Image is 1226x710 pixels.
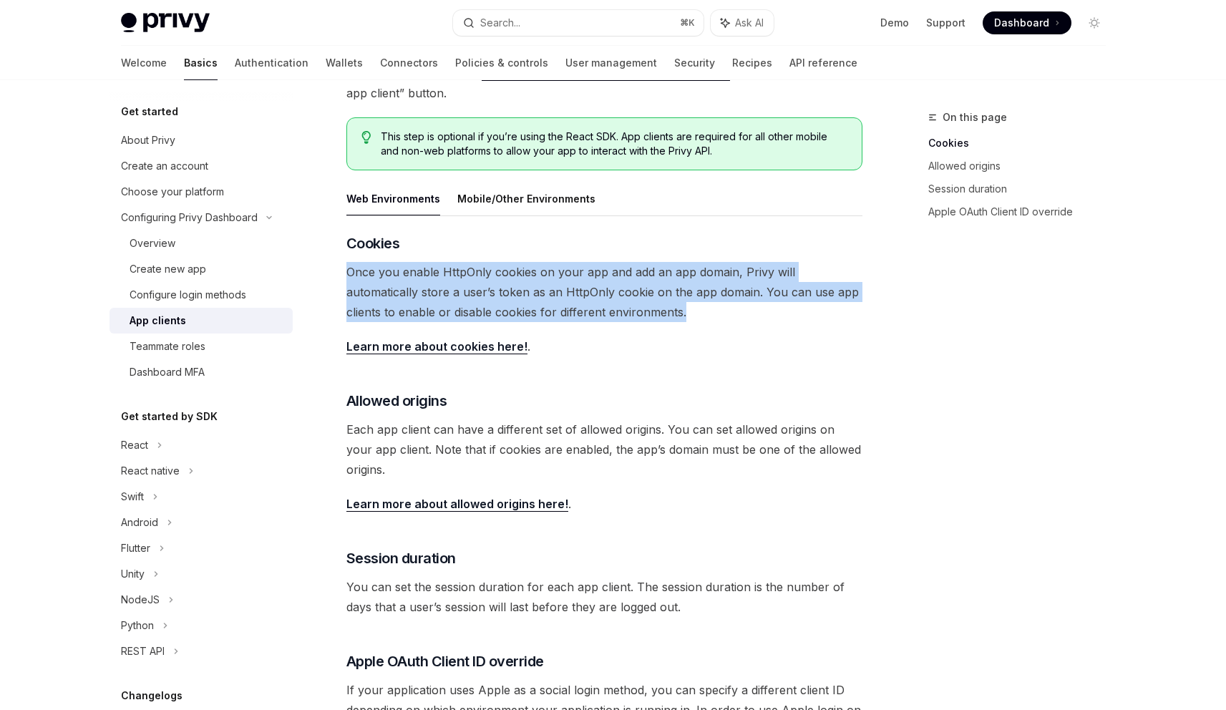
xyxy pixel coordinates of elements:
[674,46,715,80] a: Security
[130,261,206,278] div: Create new app
[943,109,1007,126] span: On this page
[110,230,293,256] a: Overview
[110,153,293,179] a: Create an account
[130,338,205,355] div: Teammate roles
[928,132,1117,155] a: Cookies
[121,591,160,608] div: NodeJS
[130,286,246,303] div: Configure login methods
[346,339,527,354] a: Learn more about cookies here!
[928,200,1117,223] a: Apple OAuth Client ID override
[928,177,1117,200] a: Session duration
[235,46,308,80] a: Authentication
[110,359,293,385] a: Dashboard MFA
[110,282,293,308] a: Configure login methods
[346,63,862,103] span: To add a client, go to the tab, and find the “Add app client” button.
[457,182,595,215] button: Mobile/Other Environments
[380,46,438,80] a: Connectors
[680,17,695,29] span: ⌘ K
[735,16,764,30] span: Ask AI
[110,256,293,282] a: Create new app
[121,488,144,505] div: Swift
[110,127,293,153] a: About Privy
[346,651,544,671] span: Apple OAuth Client ID override
[1083,11,1106,34] button: Toggle dark mode
[110,334,293,359] a: Teammate roles
[346,233,400,253] span: Cookies
[130,364,205,381] div: Dashboard MFA
[455,46,548,80] a: Policies & controls
[381,130,847,158] span: This step is optional if you’re using the React SDK. App clients are required for all other mobil...
[361,131,371,144] svg: Tip
[346,494,862,514] span: .
[711,10,774,36] button: Ask AI
[732,46,772,80] a: Recipes
[121,209,258,226] div: Configuring Privy Dashboard
[121,540,150,557] div: Flutter
[130,235,175,252] div: Overview
[346,497,568,512] a: Learn more about allowed origins here!
[926,16,965,30] a: Support
[994,16,1049,30] span: Dashboard
[346,262,862,322] span: Once you enable HttpOnly cookies on your app and add an app domain, Privy will automatically stor...
[121,103,178,120] h5: Get started
[121,687,183,704] h5: Changelogs
[121,643,165,660] div: REST API
[346,419,862,480] span: Each app client can have a different set of allowed origins. You can set allowed origins on your ...
[121,514,158,531] div: Android
[453,10,704,36] button: Search...⌘K
[121,183,224,200] div: Choose your platform
[789,46,857,80] a: API reference
[326,46,363,80] a: Wallets
[346,336,862,356] span: .
[121,157,208,175] div: Create an account
[346,577,862,617] span: You can set the session duration for each app client. The session duration is the number of days ...
[130,312,186,329] div: App clients
[184,46,218,80] a: Basics
[983,11,1071,34] a: Dashboard
[121,462,180,480] div: React native
[110,179,293,205] a: Choose your platform
[346,182,440,215] button: Web Environments
[880,16,909,30] a: Demo
[110,308,293,334] a: App clients
[346,548,456,568] span: Session duration
[121,46,167,80] a: Welcome
[121,617,154,634] div: Python
[928,155,1117,177] a: Allowed origins
[121,565,145,583] div: Unity
[121,13,210,33] img: light logo
[121,132,175,149] div: About Privy
[480,14,520,31] div: Search...
[565,46,657,80] a: User management
[121,408,218,425] h5: Get started by SDK
[121,437,148,454] div: React
[346,391,447,411] span: Allowed origins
